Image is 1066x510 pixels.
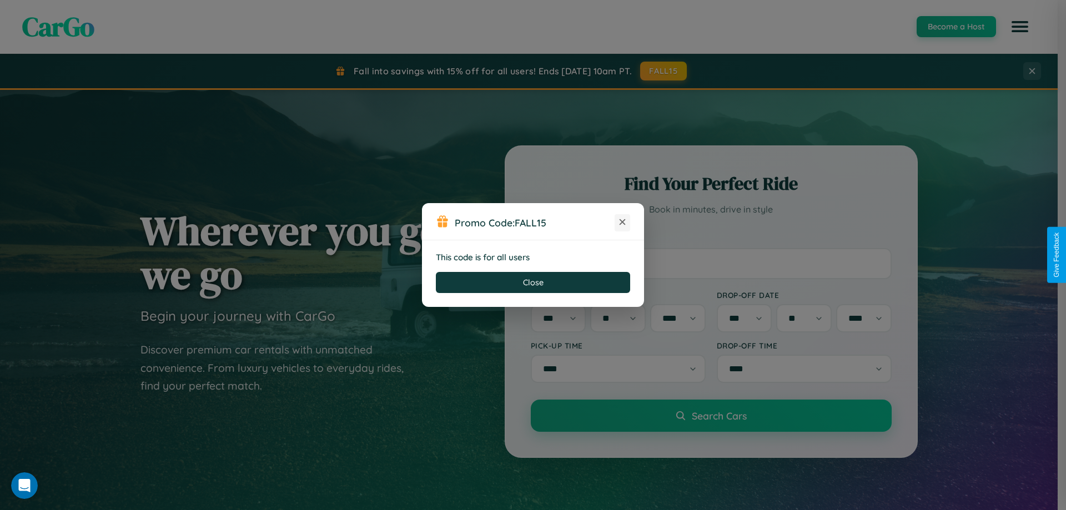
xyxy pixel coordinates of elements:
iframe: Intercom live chat [11,472,38,499]
button: Close [436,272,630,293]
b: FALL15 [515,216,546,229]
strong: This code is for all users [436,252,530,262]
h3: Promo Code: [455,216,615,229]
div: Give Feedback [1053,233,1060,277]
